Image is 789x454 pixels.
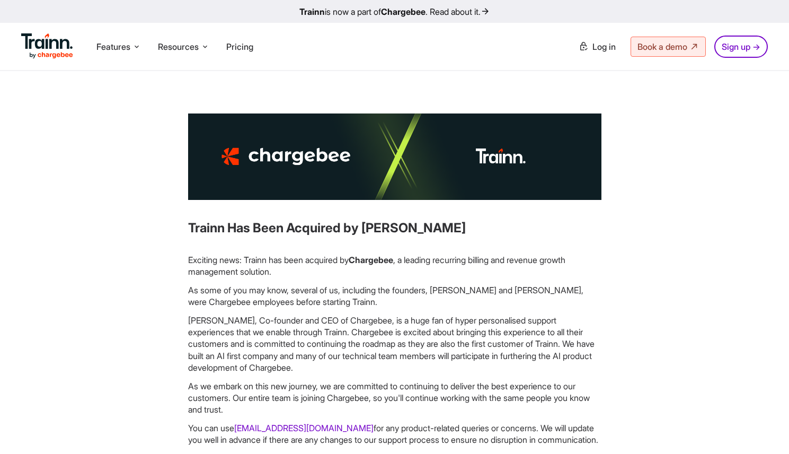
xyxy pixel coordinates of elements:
[188,284,601,308] p: As some of you may know, several of us, including the founders, [PERSON_NAME] and [PERSON_NAME], ...
[381,6,425,17] b: Chargebee
[188,113,601,200] img: Partner Training built on Trainn | Buildops
[299,6,325,17] b: Trainn
[572,37,622,56] a: Log in
[714,36,768,58] a: Sign up →
[188,254,601,278] p: Exciting news: Trainn has been acquired by , a leading recurring billing and revenue growth manag...
[637,41,687,52] span: Book a demo
[158,41,199,53] span: Resources
[96,41,130,53] span: Features
[234,423,374,433] a: [EMAIL_ADDRESS][DOMAIN_NAME]
[188,422,601,446] p: You can use for any product-related queries or concerns. We will update you well in advance if th...
[349,255,393,265] b: Chargebee
[21,33,73,59] img: Trainn Logo
[631,37,706,57] a: Book a demo
[188,219,601,237] h3: Trainn Has Been Acquired by [PERSON_NAME]
[188,315,601,374] p: [PERSON_NAME], Co-founder and CEO of Chargebee, is a huge fan of hyper personalised support exper...
[226,41,253,52] a: Pricing
[592,41,616,52] span: Log in
[188,380,601,416] p: As we embark on this new journey, we are committed to continuing to deliver the best experience t...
